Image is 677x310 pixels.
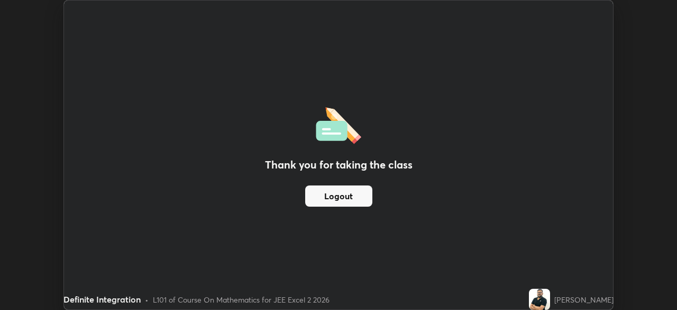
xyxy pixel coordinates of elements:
img: offlineFeedback.1438e8b3.svg [316,104,361,144]
h2: Thank you for taking the class [265,157,413,173]
div: L101 of Course On Mathematics for JEE Excel 2 2026 [153,294,330,305]
div: • [145,294,149,305]
img: f98899dc132a48bf82b1ca03f1bb1e20.jpg [529,289,550,310]
div: Definite Integration [63,293,141,306]
button: Logout [305,185,372,207]
div: [PERSON_NAME] [554,294,614,305]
